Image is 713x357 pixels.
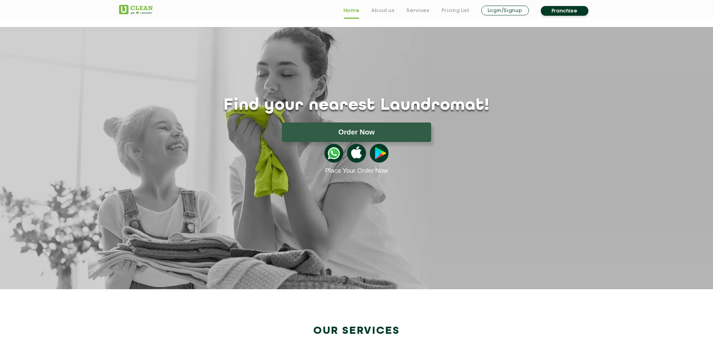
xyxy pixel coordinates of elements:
[119,325,594,337] h2: Our Services
[347,144,366,163] img: apple-icon.png
[325,167,388,175] a: Place Your Order Now
[113,96,600,115] h1: Find your nearest Laundromat!
[324,144,343,163] img: whatsappicon.png
[481,6,529,15] a: Login/Signup
[282,122,431,142] button: Order Now
[344,6,360,15] a: Home
[442,6,469,15] a: Pricing List
[406,6,429,15] a: Services
[541,6,588,16] a: Franchise
[370,144,389,163] img: playstoreicon.png
[119,5,153,14] img: UClean Laundry and Dry Cleaning
[371,6,394,15] a: About us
